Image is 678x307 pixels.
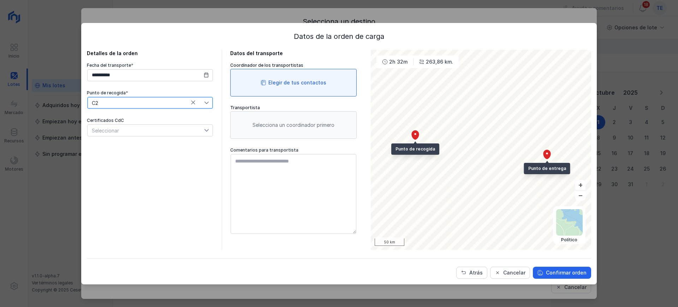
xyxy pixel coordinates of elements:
div: 263,86 km. [426,58,453,65]
div: Selecciona un coordinador primero [230,111,357,139]
div: Fecha del transporte [87,63,213,68]
div: Elegir de tus contactos [268,79,326,86]
button: Confirmar orden [533,267,591,279]
div: Político [556,237,583,243]
div: Datos de la orden de carga [87,31,591,41]
span: C2 [88,97,204,108]
div: Datos del transporte [230,50,357,57]
div: Punto de recogida [87,90,213,96]
div: Seleccionar [88,125,120,136]
div: Atrás [469,269,483,276]
button: Cancelar [490,267,530,279]
button: – [575,190,585,201]
button: Atrás [456,267,487,279]
img: political.webp [556,209,583,236]
div: Comentarios para transportista [230,147,357,153]
div: Cancelar [503,269,525,276]
div: Transportista [230,105,357,111]
button: + [575,180,585,190]
div: 2h 32m [389,58,408,65]
div: Detalles de la orden [87,50,213,57]
div: Coordinador de los transportistas [230,63,357,68]
div: Certificados CdC [87,118,213,123]
div: Confirmar orden [546,269,587,276]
